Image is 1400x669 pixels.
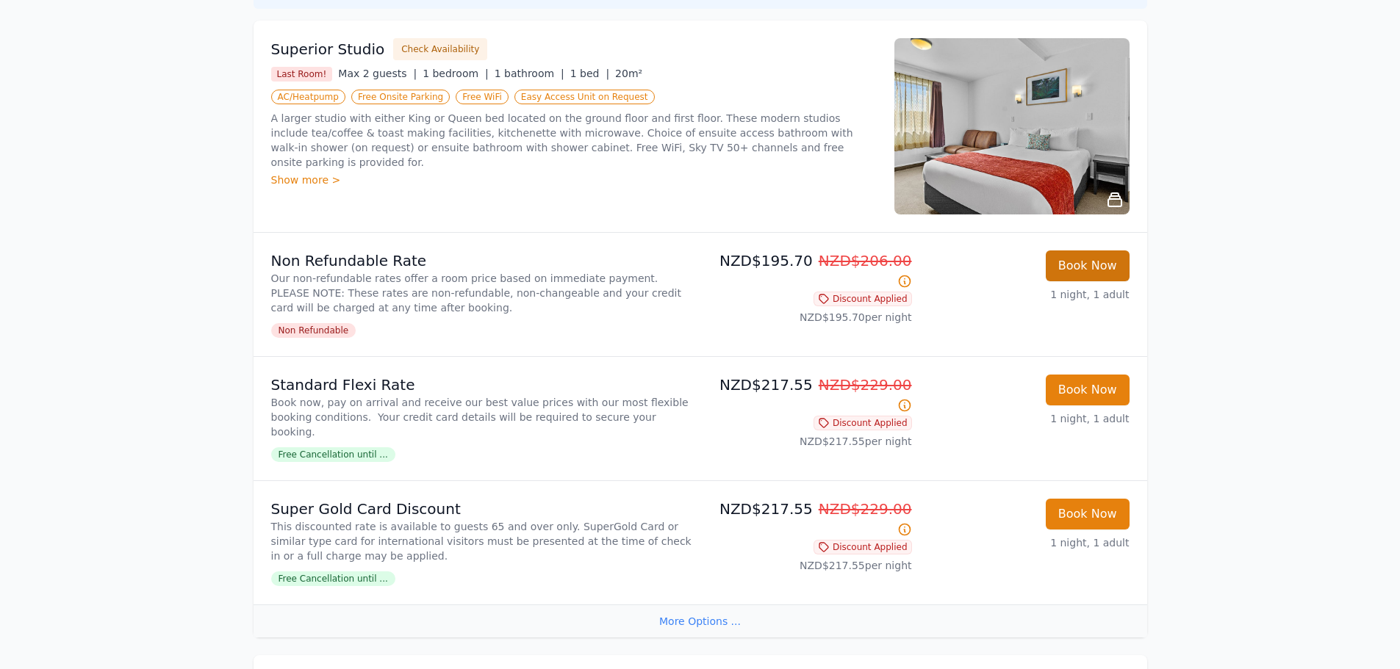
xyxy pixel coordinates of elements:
p: NZD$195.70 per night [706,310,912,325]
p: Our non-refundable rates offer a room price based on immediate payment. PLEASE NOTE: These rates ... [271,271,694,315]
p: NZD$217.55 per night [706,558,912,573]
p: NZD$217.55 per night [706,434,912,449]
span: Non Refundable [271,323,356,338]
div: Show more > [271,173,877,187]
p: 1 night, 1 adult [924,411,1130,426]
span: Discount Applied [814,540,912,554]
span: Discount Applied [814,416,912,430]
p: A larger studio with either King or Queen bed located on the ground floor and first floor. These ... [271,111,877,170]
span: Free WiFi [456,90,509,104]
span: NZD$229.00 [819,376,912,394]
p: This discounted rate is available to guests 65 and over only. SuperGold Card or similar type card... [271,519,694,563]
span: Free Cancellation until ... [271,571,395,586]
span: 1 bedroom | [423,68,489,79]
button: Book Now [1046,250,1130,281]
p: NZD$195.70 [706,250,912,292]
span: 1 bed | [570,68,609,79]
span: 1 bathroom | [495,68,564,79]
span: Max 2 guests | [338,68,417,79]
p: Standard Flexi Rate [271,375,694,395]
span: Easy Access Unit on Request [514,90,655,104]
p: 1 night, 1 adult [924,535,1130,550]
p: NZD$217.55 [706,499,912,540]
button: Book Now [1046,375,1130,405]
p: Non Refundable Rate [271,250,694,271]
span: NZD$206.00 [819,252,912,270]
p: NZD$217.55 [706,375,912,416]
h3: Superior Studio [271,39,385,59]
span: Discount Applied [814,292,912,306]
button: Check Availability [393,38,487,60]
span: 20m² [615,68,642,79]
span: Free Cancellation until ... [271,447,395,462]
div: More Options ... [254,604,1147,637]
span: NZD$229.00 [819,500,912,518]
p: 1 night, 1 adult [924,287,1130,302]
span: Last Room! [271,67,333,82]
p: Super Gold Card Discount [271,499,694,519]
span: Free Onsite Parking [351,90,450,104]
button: Book Now [1046,499,1130,529]
p: Book now, pay on arrival and receive our best value prices with our most flexible booking conditi... [271,395,694,439]
span: AC/Heatpump [271,90,345,104]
